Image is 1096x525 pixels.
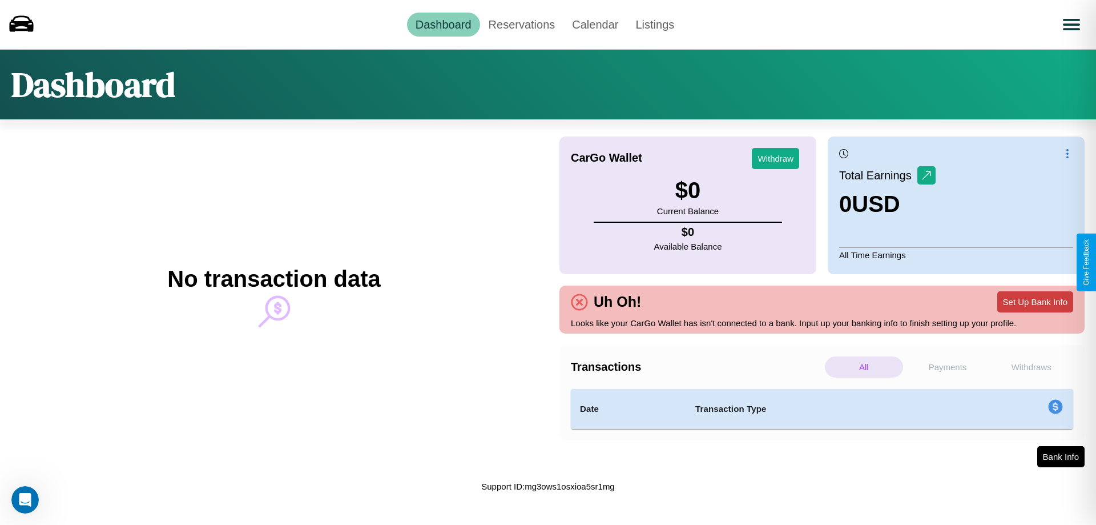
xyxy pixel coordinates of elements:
[167,266,380,292] h2: No transaction data
[1055,9,1087,41] button: Open menu
[997,291,1073,312] button: Set Up Bank Info
[571,360,822,374] h4: Transactions
[839,191,936,217] h3: 0 USD
[563,13,627,37] a: Calendar
[654,239,722,254] p: Available Balance
[992,356,1070,378] p: Withdraws
[654,226,722,239] h4: $ 0
[407,13,480,37] a: Dashboard
[657,203,719,219] p: Current Balance
[11,486,39,514] iframe: Intercom live chat
[571,315,1073,331] p: Looks like your CarGo Wallet has isn't connected to a bank. Input up your banking info to finish ...
[580,402,677,416] h4: Date
[1082,239,1090,286] div: Give Feedback
[1037,446,1085,467] button: Bank Info
[571,151,642,165] h4: CarGo Wallet
[695,402,954,416] h4: Transaction Type
[825,356,903,378] p: All
[752,148,799,169] button: Withdraw
[588,294,647,310] h4: Uh Oh!
[909,356,987,378] p: Payments
[480,13,564,37] a: Reservations
[839,165,917,186] p: Total Earnings
[481,479,614,494] p: Support ID: mg3ows1osxioa5sr1mg
[571,389,1073,429] table: simple table
[657,178,719,203] h3: $ 0
[11,61,175,108] h1: Dashboard
[627,13,683,37] a: Listings
[839,247,1073,263] p: All Time Earnings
